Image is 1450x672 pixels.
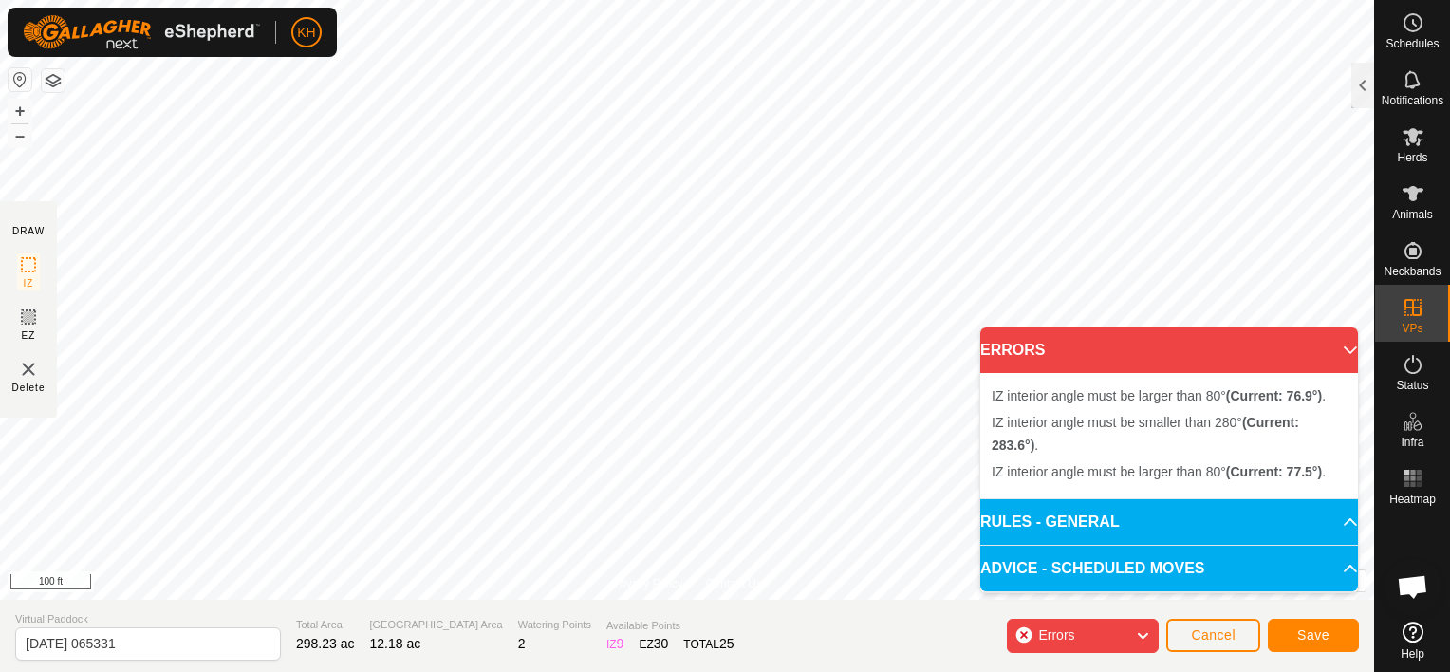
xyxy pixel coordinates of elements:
span: Watering Points [518,617,591,633]
a: Help [1375,614,1450,667]
span: VPs [1402,323,1422,334]
span: IZ interior angle must be larger than 80° . [992,464,1326,479]
div: DRAW [12,224,45,238]
img: Gallagher Logo [23,15,260,49]
p-accordion-header: ADVICE - SCHEDULED MOVES [980,546,1358,591]
span: Errors [1038,627,1074,643]
img: VP [17,358,40,381]
span: RULES - GENERAL [980,511,1120,533]
div: Open chat [1385,558,1441,615]
span: Schedules [1385,38,1439,49]
span: Animals [1392,209,1433,220]
span: 12.18 ac [370,636,421,651]
span: ERRORS [980,339,1045,362]
span: IZ [24,276,34,290]
span: Herds [1397,152,1427,163]
b: (Current: 76.9°) [1226,388,1322,403]
p-accordion-header: RULES - GENERAL [980,499,1358,545]
button: Map Layers [42,69,65,92]
span: Heatmap [1389,494,1436,505]
span: IZ interior angle must be smaller than 280° . [992,415,1299,453]
button: Cancel [1166,619,1260,652]
button: Save [1268,619,1359,652]
span: 30 [654,636,669,651]
button: + [9,100,31,122]
span: 298.23 ac [296,636,355,651]
p-accordion-header: ERRORS [980,327,1358,373]
span: Save [1297,627,1329,643]
span: EZ [22,328,36,343]
a: Privacy Policy [612,575,683,592]
span: Available Points [606,618,734,634]
button: – [9,124,31,147]
b: (Current: 77.5°) [1226,464,1322,479]
div: EZ [639,634,668,654]
span: Status [1396,380,1428,391]
span: 2 [518,636,526,651]
div: TOTAL [683,634,734,654]
span: [GEOGRAPHIC_DATA] Area [370,617,503,633]
span: Help [1401,648,1424,660]
span: 9 [617,636,624,651]
span: KH [297,23,315,43]
span: Cancel [1191,627,1236,643]
div: IZ [606,634,623,654]
span: 25 [719,636,734,651]
span: Virtual Paddock [15,611,281,627]
span: Infra [1401,437,1423,448]
span: IZ interior angle must be larger than 80° . [992,388,1326,403]
span: Notifications [1382,95,1443,106]
span: ADVICE - SCHEDULED MOVES [980,557,1204,580]
span: Delete [12,381,46,395]
p-accordion-content: ERRORS [980,373,1358,498]
button: Reset Map [9,68,31,91]
span: Total Area [296,617,355,633]
a: Contact Us [706,575,762,592]
span: Neckbands [1384,266,1441,277]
